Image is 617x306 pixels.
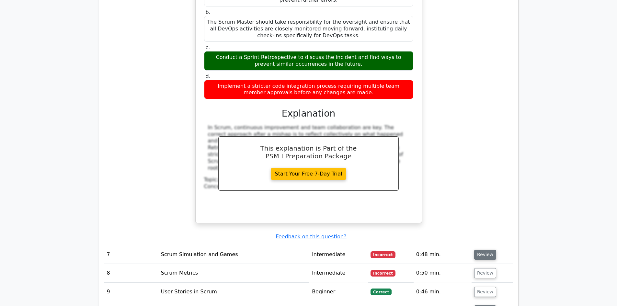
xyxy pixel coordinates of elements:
[371,270,395,277] span: Incorrect
[414,283,472,301] td: 0:46 min.
[104,264,158,282] td: 8
[414,264,472,282] td: 0:50 min.
[309,283,368,301] td: Beginner
[204,16,413,42] div: The Scrum Master should take responsibility for the oversight and ensure that all DevOps activiti...
[271,168,347,180] a: Start Your Free 7-Day Trial
[208,108,409,119] h3: Explanation
[204,176,413,183] div: Topic:
[371,251,395,258] span: Incorrect
[158,283,309,301] td: User Stories in Scrum
[208,124,409,172] div: In Scrum, continuous improvement and team collaboration are key. The correct approach after a mis...
[206,44,210,51] span: c.
[206,73,211,79] span: d.
[204,80,413,99] div: Implement a stricter code integration process requiring multiple team member approvals before any...
[158,264,309,282] td: Scrum Metrics
[474,287,496,297] button: Review
[104,283,158,301] td: 9
[371,289,392,295] span: Correct
[474,268,496,278] button: Review
[309,245,368,264] td: Intermediate
[276,233,346,240] a: Feedback on this question?
[204,51,413,71] div: Conduct a Sprint Retrospective to discuss the incident and find ways to prevent similar occurrenc...
[474,250,496,260] button: Review
[414,245,472,264] td: 0:48 min.
[309,264,368,282] td: Intermediate
[104,245,158,264] td: 7
[204,183,413,190] div: Concept:
[158,245,309,264] td: Scrum Simulation and Games
[206,9,211,15] span: b.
